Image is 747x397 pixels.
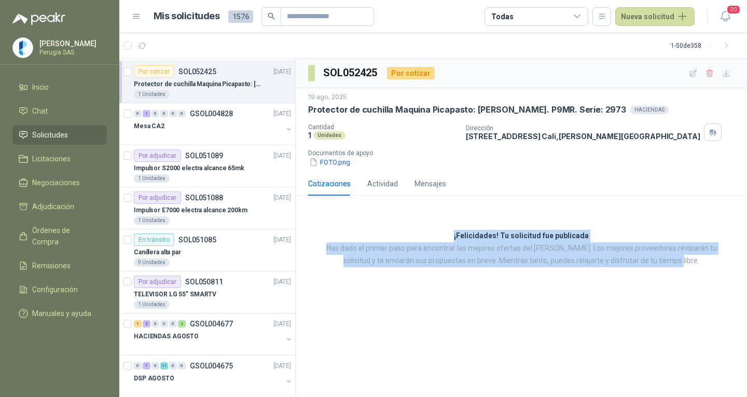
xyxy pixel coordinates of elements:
[134,362,142,369] div: 0
[134,149,181,162] div: Por adjudicar
[308,178,351,189] div: Cotizaciones
[190,362,233,369] p: GSOL004675
[134,258,170,267] div: 9 Unidades
[143,362,150,369] div: 7
[119,61,295,103] a: Por cotizarSOL052425[DATE] Protector de cuchilla Maquina Picapasto: [PERSON_NAME]. P9MR. Serie: 2...
[169,362,177,369] div: 0
[367,178,398,189] div: Actividad
[12,77,107,97] a: Inicio
[39,40,104,47] p: [PERSON_NAME]
[308,157,351,168] button: FOTO.png
[39,49,104,56] p: Perugia SAS
[134,290,216,299] p: TELEVISOR LG 55" SMARTV
[151,362,159,369] div: 0
[134,320,142,327] div: 1
[185,152,223,159] p: SOL051089
[32,308,91,319] span: Manuales y ayuda
[273,109,291,119] p: [DATE]
[32,260,71,271] span: Remisiones
[671,37,735,54] div: 1 - 50 de 358
[726,5,741,15] span: 20
[12,197,107,216] a: Adjudicación
[134,318,293,351] a: 1 2 0 0 0 2 GSOL004677[DATE] HACIENDAS AGOSTO
[32,81,49,93] span: Inicio
[313,131,345,140] div: Unidades
[119,187,295,229] a: Por adjudicarSOL051088[DATE] Impulsor E7000 electra alcance 200km1 Unidades
[134,90,170,99] div: 1 Unidades
[387,67,435,79] div: Por cotizar
[32,201,74,212] span: Adjudicación
[178,236,216,243] p: SOL051085
[169,110,177,117] div: 0
[273,319,291,329] p: [DATE]
[185,278,223,285] p: SOL050811
[134,163,244,173] p: Impulsor S2000 electra alcance 65mk
[12,101,107,121] a: Chat
[119,145,295,187] a: Por adjudicarSOL051089[DATE] Impulsor S2000 electra alcance 65mk1 Unidades
[151,320,159,327] div: 0
[323,65,379,81] h3: SOL052425
[143,320,150,327] div: 2
[12,149,107,169] a: Licitaciones
[308,104,626,115] p: Protector de cuchilla Maquina Picapasto: [PERSON_NAME]. P9MR. Serie: 2973
[32,177,80,188] span: Negociaciones
[134,234,174,246] div: En tránsito
[134,65,174,78] div: Por cotizar
[134,110,142,117] div: 0
[12,12,65,25] img: Logo peakr
[190,320,233,327] p: GSOL004677
[308,131,311,140] p: 1
[308,149,743,157] p: Documentos de apoyo
[12,173,107,193] a: Negociaciones
[12,125,107,145] a: Solicitudes
[414,178,446,189] div: Mensajes
[169,320,177,327] div: 0
[119,229,295,271] a: En tránsitoSOL051085[DATE] Canillera alta par9 Unidades
[134,79,263,89] p: Protector de cuchilla Maquina Picapasto: [PERSON_NAME]. P9MR. Serie: 2973
[154,9,220,24] h1: Mis solicitudes
[32,105,48,117] span: Chat
[273,193,291,203] p: [DATE]
[134,300,170,309] div: 1 Unidades
[134,332,199,341] p: HACIENDAS AGOSTO
[228,10,253,23] span: 1576
[134,121,164,131] p: Mesa CA2
[273,361,291,371] p: [DATE]
[134,107,293,141] a: 0 1 0 0 0 0 GSOL004828[DATE] Mesa CA2
[466,125,700,132] p: Dirección
[273,277,291,287] p: [DATE]
[273,235,291,245] p: [DATE]
[273,67,291,77] p: [DATE]
[151,110,159,117] div: 0
[178,320,186,327] div: 2
[466,132,700,141] p: [STREET_ADDRESS] Cali , [PERSON_NAME][GEOGRAPHIC_DATA]
[134,206,247,215] p: Impulsor E7000 electra alcance 200km
[178,362,186,369] div: 0
[178,68,216,75] p: SOL052425
[268,12,275,20] span: search
[119,271,295,313] a: Por adjudicarSOL050811[DATE] TELEVISOR LG 55" SMARTV1 Unidades
[32,153,71,165] span: Licitaciones
[32,225,97,248] span: Órdenes de Compra
[308,92,347,102] p: 19 ago, 2025
[13,38,33,58] img: Company Logo
[12,221,107,252] a: Órdenes de Compra
[491,11,513,22] div: Todas
[134,216,170,225] div: 1 Unidades
[716,7,735,26] button: 20
[134,174,170,183] div: 1 Unidades
[160,110,168,117] div: 0
[178,110,186,117] div: 0
[12,304,107,323] a: Manuales y ayuda
[134,276,181,288] div: Por adjudicar
[134,248,181,257] p: Canillera alta par
[134,191,181,204] div: Por adjudicar
[32,284,78,295] span: Configuración
[160,362,168,369] div: 11
[143,110,150,117] div: 1
[273,151,291,161] p: [DATE]
[160,320,168,327] div: 0
[630,106,669,114] div: HACIENDAS
[12,280,107,299] a: Configuración
[190,110,233,117] p: GSOL004828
